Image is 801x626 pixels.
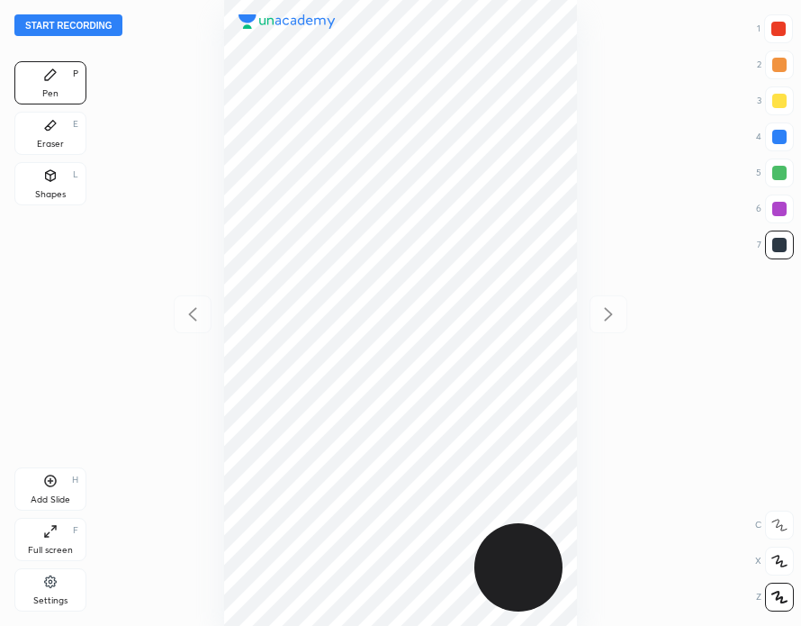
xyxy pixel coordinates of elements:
div: Add Slide [31,495,70,504]
div: Z [756,583,794,612]
button: Start recording [14,14,122,36]
div: H [72,476,78,485]
div: Shapes [35,190,66,199]
div: L [73,170,78,179]
div: 4 [756,122,794,151]
div: 5 [756,159,794,187]
div: Eraser [37,140,64,149]
div: 3 [757,86,794,115]
div: E [73,120,78,129]
div: F [73,526,78,535]
div: Full screen [28,546,73,555]
div: C [755,511,794,540]
div: Settings [33,596,67,605]
div: 6 [756,195,794,223]
img: logo.38c385cc.svg [238,14,336,29]
div: 1 [757,14,793,43]
div: X [755,547,794,576]
div: 2 [757,50,794,79]
div: Pen [42,89,58,98]
div: P [73,69,78,78]
div: 7 [757,231,794,259]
